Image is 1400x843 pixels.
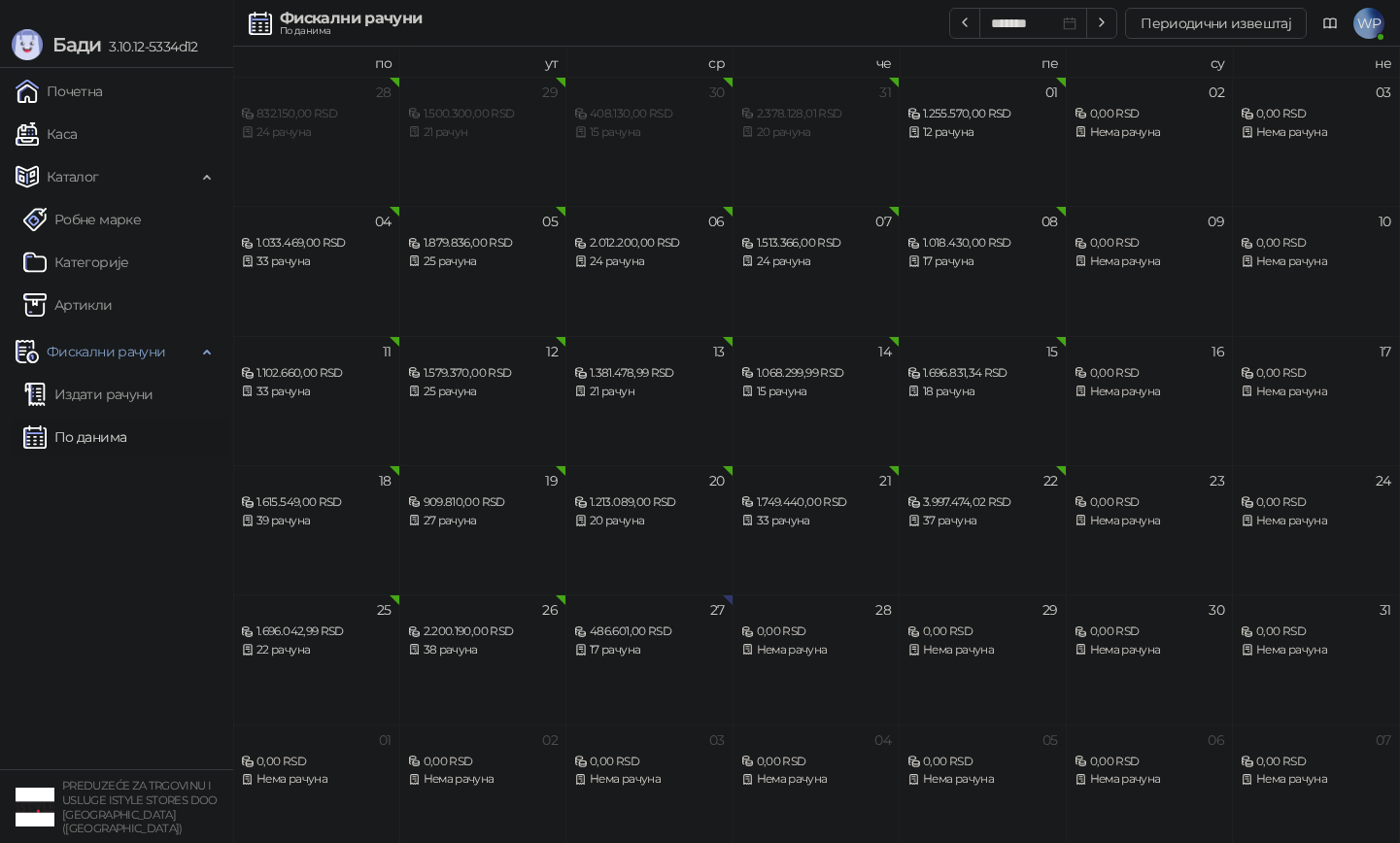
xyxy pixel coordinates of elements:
div: 1.513.366,00 RSD [741,234,892,253]
div: Нема рачуна [907,770,1058,789]
div: Нема рачуна [408,770,559,789]
div: 1.879.836,00 RSD [408,234,559,253]
div: Нема рачуна [1241,770,1391,789]
td: 2025-08-01 [900,77,1067,206]
div: 15 рачуна [741,383,892,401]
div: 0,00 RSD [1075,493,1225,512]
th: ср [566,47,734,77]
div: 1.500.300,00 RSD [408,105,559,123]
div: Нема рачуна [741,641,892,659]
div: 0,00 RSD [1075,234,1225,253]
div: 33 рачуна [241,383,392,401]
td: 2025-08-15 [900,336,1067,465]
div: 24 рачуна [241,123,392,142]
td: 2025-08-09 [1067,206,1234,335]
td: 2025-08-31 [1233,594,1400,724]
div: 1.213.089,00 RSD [574,493,725,512]
span: Фискални рачуни [47,332,165,371]
div: 21 рачун [574,383,725,401]
div: 21 рачун [408,123,559,142]
div: 09 [1208,215,1224,228]
div: 1.696.831,34 RSD [907,364,1058,383]
div: 01 [379,733,392,747]
div: 1.255.570,00 RSD [907,105,1058,123]
div: 22 рачуна [241,641,392,659]
div: 18 рачуна [907,383,1058,401]
div: Нема рачуна [741,770,892,789]
th: че [734,47,901,77]
div: 2.200.190,00 RSD [408,623,559,641]
td: 2025-08-08 [900,206,1067,335]
div: 11 [383,345,392,358]
td: 2025-08-30 [1067,594,1234,724]
div: 20 [709,474,725,488]
td: 2025-08-14 [734,336,901,465]
div: 03 [709,733,725,747]
div: 17 рачуна [907,253,1058,271]
div: 25 рачуна [408,253,559,271]
td: 2025-08-21 [734,465,901,594]
div: 04 [375,215,392,228]
div: 0,00 RSD [1241,623,1391,641]
div: 1.579.370,00 RSD [408,364,559,383]
div: Нема рачуна [1075,383,1225,401]
div: 31 [879,85,891,99]
div: 486.601,00 RSD [574,623,725,641]
div: Нема рачуна [1241,253,1391,271]
div: 21 [879,474,891,488]
div: 22 [1043,474,1058,488]
div: 17 [1380,345,1391,358]
small: PREDUZEĆE ZA TRGOVINU I USLUGE ISTYLE STORES DOO [GEOGRAPHIC_DATA] ([GEOGRAPHIC_DATA]) [62,779,218,835]
div: 38 рачуна [408,641,559,659]
div: Нема рачуна [1075,123,1225,142]
div: 03 [1376,85,1391,99]
div: 0,00 RSD [907,623,1058,641]
div: Нема рачуна [574,770,725,789]
div: 27 [710,603,725,617]
div: 33 рачуна [241,253,392,271]
div: 832.150,00 RSD [241,105,392,123]
td: 2025-07-28 [233,77,400,206]
th: су [1067,47,1234,77]
div: 12 [546,345,558,358]
a: По данима [23,418,126,456]
div: 14 [878,345,891,358]
div: 24 рачуна [741,253,892,271]
div: Нема рачуна [1075,512,1225,530]
a: Категорије [23,243,129,282]
div: Нема рачуна [1241,123,1391,142]
div: 39 рачуна [241,512,392,530]
td: 2025-08-20 [566,465,734,594]
td: 2025-08-10 [1233,206,1400,335]
td: 2025-08-26 [400,594,567,724]
div: 08 [1041,215,1058,228]
div: 05 [1042,733,1058,747]
div: 13 [713,345,725,358]
div: Нема рачуна [1075,770,1225,789]
div: 24 рачуна [574,253,725,271]
div: 1.696.042,99 RSD [241,623,392,641]
td: 2025-07-29 [400,77,567,206]
div: 02 [542,733,558,747]
div: 0,00 RSD [574,753,725,771]
td: 2025-08-25 [233,594,400,724]
td: 2025-07-30 [566,77,734,206]
div: 01 [1045,85,1058,99]
div: 15 рачуна [574,123,725,142]
th: не [1233,47,1400,77]
div: 33 рачуна [741,512,892,530]
div: 0,00 RSD [1075,623,1225,641]
div: 27 рачуна [408,512,559,530]
div: Нема рачуна [1075,253,1225,271]
td: 2025-08-28 [734,594,901,724]
div: 24 [1376,474,1391,488]
td: 2025-08-19 [400,465,567,594]
div: 0,00 RSD [741,753,892,771]
a: Робне марке [23,200,141,239]
img: Logo [12,29,43,60]
span: 3.10.12-5334d12 [101,38,197,55]
div: 17 рачуна [574,641,725,659]
div: 16 [1212,345,1224,358]
td: 2025-08-13 [566,336,734,465]
div: 30 [709,85,725,99]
